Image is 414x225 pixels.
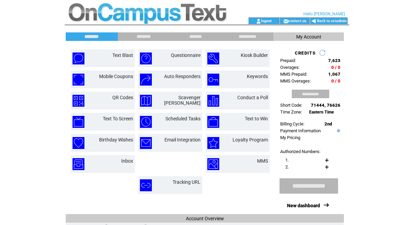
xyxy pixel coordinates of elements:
span: Account Overview [186,216,224,221]
img: kiosk-builder.png [207,52,219,64]
a: logout [261,18,272,23]
a: Inbox [121,158,133,164]
img: mobile-coupons.png [73,74,84,86]
span: MMS Overages: [280,78,311,84]
a: Conduct a Poll [237,95,268,100]
img: scheduled-tasks.png [140,116,152,128]
span: My Account [296,34,321,40]
img: loyalty-program.png [207,137,219,149]
span: 0 / 0 [331,65,340,70]
a: MMS [257,158,268,164]
span: Hello [PERSON_NAME] [303,12,345,16]
a: Text To Screen [103,116,133,121]
a: Auto Responders [164,74,201,79]
span: Prepaid: [280,58,296,63]
a: New dashboard [287,203,320,208]
span: 0 / 0 [331,78,340,84]
img: text-blast.png [73,52,84,64]
img: backArrow.gif [311,18,316,24]
span: Short Code: [280,103,302,108]
img: tracking-url.png [140,179,152,191]
img: birthday-wishes.png [73,137,84,149]
img: email-integration.png [140,137,152,149]
img: help.gif [335,129,340,132]
span: 2. [285,164,289,169]
span: CREDITS [295,50,316,56]
a: QR Codes [112,95,133,100]
a: Loyalty Program [233,137,268,142]
span: 2nd [324,121,332,126]
img: qr-codes.png [73,95,84,107]
a: Text to Win [245,116,268,121]
img: conduct-a-poll.png [207,95,219,107]
a: Questionnaire [171,52,201,58]
img: text-to-win.png [207,116,219,128]
a: Keywords [247,74,268,79]
img: contact_us_icon.gif [283,18,288,24]
img: text-to-screen.png [73,116,84,128]
img: account_icon.gif [256,18,261,24]
img: inbox.png [73,158,84,170]
a: Back to octadmin [317,19,347,23]
a: Email Integration [164,137,201,142]
a: Scavenger [PERSON_NAME] [164,95,201,106]
span: 1. [285,157,289,163]
img: questionnaire.png [140,52,152,64]
span: 71444, 76626 [311,103,340,108]
a: Payment Information [280,128,321,133]
span: Eastern Time [309,110,334,115]
span: Overages: [280,65,300,70]
a: My Pricing [280,135,300,140]
img: keywords.png [207,74,219,86]
span: Time Zone: [280,109,302,115]
a: Text Blast [112,52,133,58]
img: mms.png [207,158,219,170]
span: Billing Cycle: [280,121,304,126]
a: contact us [288,18,306,23]
img: auto-responders.png [140,74,152,86]
span: 7,623 [328,58,340,63]
a: Kiosk Builder [241,52,268,58]
a: Mobile Coupons [99,74,133,79]
img: scavenger-hunt.png [140,95,152,107]
span: 1,067 [328,72,340,77]
span: Authorized Numbers: [280,149,320,154]
a: Birthday Wishes [99,137,133,142]
a: Tracking URL [173,179,201,185]
a: Scheduled Tasks [165,116,201,121]
span: MMS Prepaid: [280,72,307,77]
